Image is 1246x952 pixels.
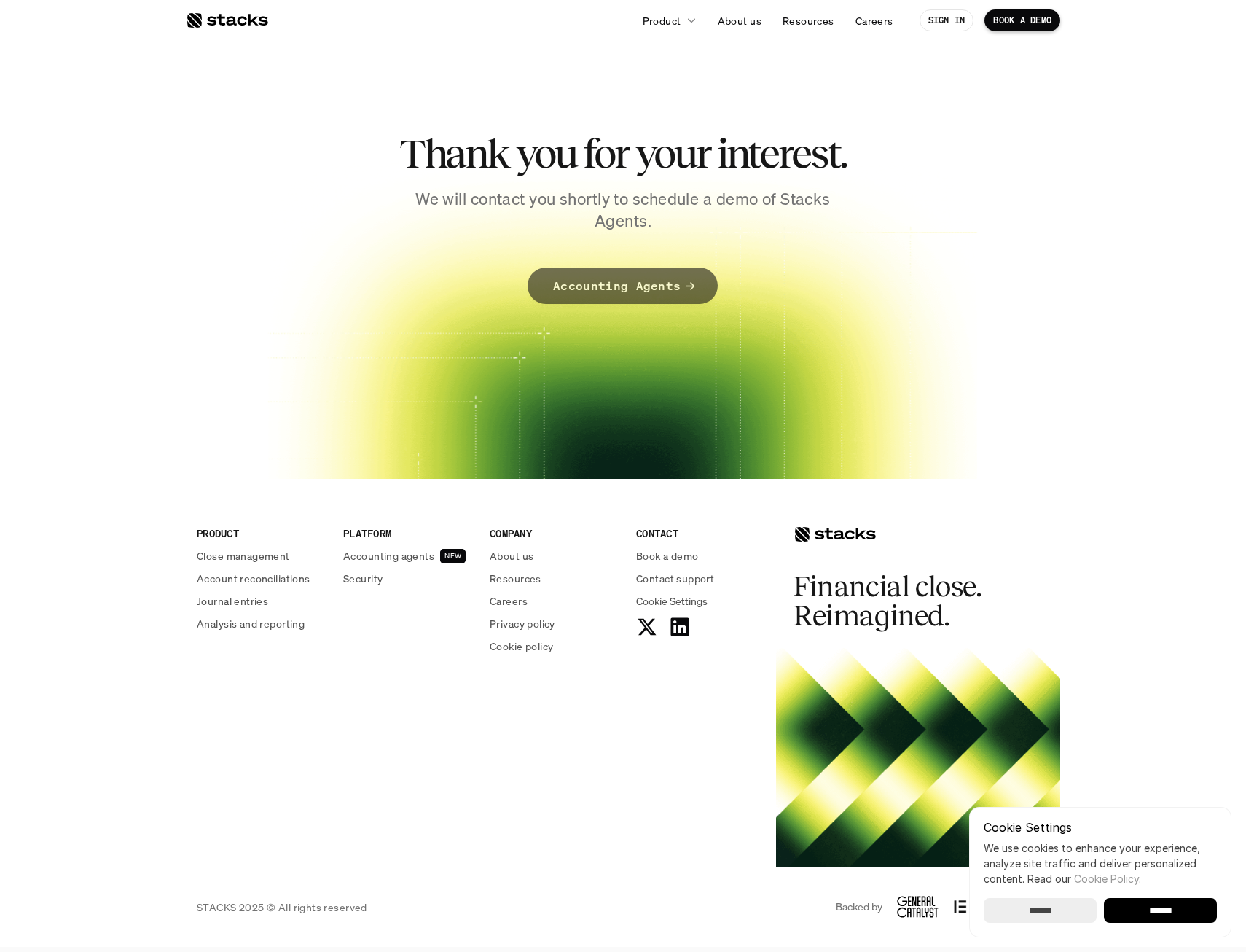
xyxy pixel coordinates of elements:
[643,13,681,28] p: Product
[343,548,472,563] a: Accounting agentsNEW
[490,616,619,631] a: Privacy policy
[197,593,326,609] a: Journal entries
[197,548,326,563] a: Close management
[490,548,533,563] p: About us
[490,571,619,586] a: Resources
[984,840,1217,886] p: We use cookies to enhance your experience, analyze site traffic and deliver personalized content.
[636,593,708,609] button: Cookie Trigger
[197,526,326,541] p: PRODUCT
[197,571,310,586] p: Account reconciliations
[490,616,555,631] p: Privacy policy
[636,571,765,586] a: Contact support
[636,593,708,609] span: Cookie Settings
[636,548,765,563] a: Book a demo
[774,7,843,34] a: Resources
[197,616,326,631] a: Analysis and reporting
[368,131,878,176] h2: Thank you for your interest.
[836,901,882,913] p: Backed by
[636,526,765,541] p: CONTACT
[490,548,619,563] a: About us
[553,276,681,297] p: Accounting Agents
[984,822,1217,833] p: Cookie Settings
[490,639,553,654] p: Cookie policy
[444,552,461,561] h2: NEW
[928,15,965,26] p: SIGN IN
[528,268,718,304] a: Accounting Agents
[197,548,290,563] p: Close management
[197,571,326,586] a: Account reconciliations
[847,7,902,34] a: Careers
[636,548,699,563] p: Book a demo
[343,526,472,541] p: PLATFORM
[993,15,1051,26] p: BOOK A DEMO
[1027,873,1141,885] span: Read our .
[343,571,472,586] a: Security
[490,593,619,609] a: Careers
[920,9,974,31] a: SIGN IN
[197,616,305,631] p: Analysis and reporting
[709,7,770,34] a: About us
[397,188,849,233] p: We will contact you shortly to schedule a demo of Stacks Agents.
[1074,873,1139,885] a: Cookie Policy
[197,593,268,609] p: Journal entries
[855,13,893,28] p: Careers
[490,593,528,609] p: Careers
[718,13,761,28] p: About us
[343,548,434,563] p: Accounting agents
[343,571,383,586] p: Security
[794,572,1012,631] h2: Financial close. Reimagined.
[490,571,541,586] p: Resources
[490,526,619,541] p: COMPANY
[984,9,1060,31] a: BOOK A DEMO
[197,900,367,915] p: STACKS 2025 © All rights reserved
[490,639,619,654] a: Cookie policy
[636,571,714,586] p: Contact support
[783,13,834,28] p: Resources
